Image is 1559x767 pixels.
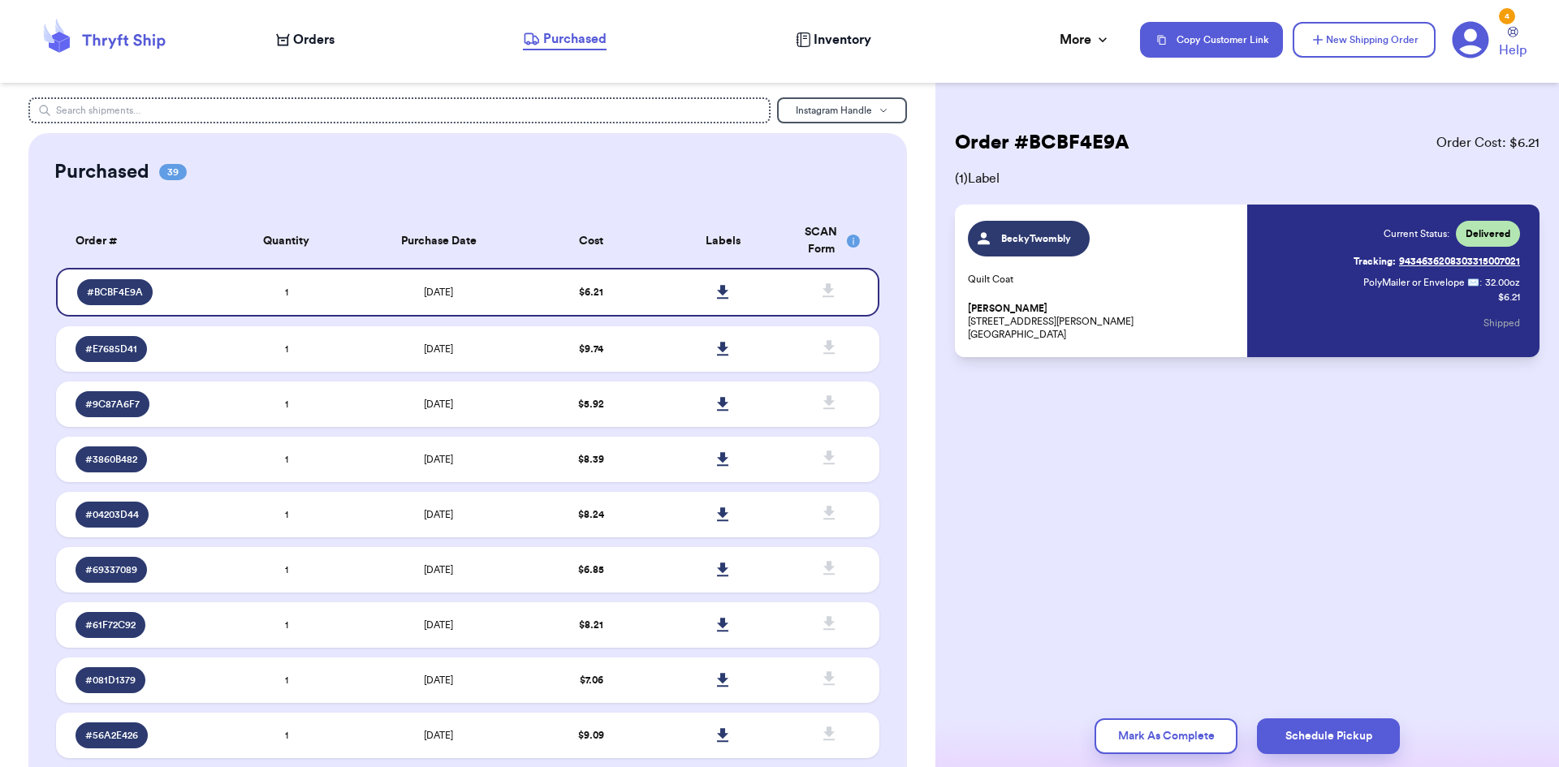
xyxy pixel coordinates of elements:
[579,620,603,630] span: $ 8.21
[424,620,453,630] span: [DATE]
[221,214,352,268] th: Quantity
[424,287,453,297] span: [DATE]
[796,30,871,50] a: Inventory
[525,214,657,268] th: Cost
[85,563,137,576] span: # 69337089
[85,398,140,411] span: # 9C87A6F7
[799,224,861,258] div: SCAN Form
[285,455,288,464] span: 1
[159,164,187,180] span: 39
[1483,305,1520,341] button: Shipped
[424,455,453,464] span: [DATE]
[579,287,603,297] span: $ 6.21
[955,169,1540,188] span: ( 1 ) Label
[578,510,604,519] span: $ 8.24
[28,97,771,123] input: Search shipments...
[1436,133,1540,153] span: Order Cost: $ 6.21
[1354,255,1396,268] span: Tracking:
[1498,291,1520,304] p: $ 6.21
[285,620,288,630] span: 1
[276,30,335,50] a: Orders
[955,130,1129,156] h2: Order # BCBF4E9A
[543,29,607,49] span: Purchased
[777,97,907,123] button: Instagram Handle
[424,730,453,740] span: [DATE]
[1499,27,1527,60] a: Help
[285,399,288,409] span: 1
[85,508,139,521] span: # 04203D44
[56,214,221,268] th: Order #
[1257,718,1400,754] button: Schedule Pickup
[54,159,149,185] h2: Purchased
[580,675,603,685] span: $ 7.06
[85,453,137,466] span: # 3860B482
[1452,21,1489,58] a: 4
[657,214,788,268] th: Labels
[285,510,288,519] span: 1
[1479,276,1482,289] span: :
[578,565,604,575] span: $ 6.85
[85,343,137,355] span: # E7685D41
[285,730,288,740] span: 1
[579,344,603,354] span: $ 9.74
[285,675,288,685] span: 1
[424,344,453,354] span: [DATE]
[1485,276,1520,289] span: 32.00 oz
[424,565,453,575] span: [DATE]
[87,286,143,299] span: # BCBF4E9A
[523,29,607,50] a: Purchased
[424,399,453,409] span: [DATE]
[424,510,453,519] span: [DATE]
[814,30,871,50] span: Inventory
[1363,278,1479,287] span: PolyMailer or Envelope ✉️
[85,729,138,742] span: # 56A2E426
[285,565,288,575] span: 1
[578,730,604,740] span: $ 9.09
[968,302,1237,341] p: [STREET_ADDRESS][PERSON_NAME] [GEOGRAPHIC_DATA]
[1095,718,1237,754] button: Mark As Complete
[796,106,872,115] span: Instagram Handle
[578,455,604,464] span: $ 8.39
[293,30,335,50] span: Orders
[1354,248,1520,274] a: Tracking:9434636208303315007021
[352,214,525,268] th: Purchase Date
[424,675,453,685] span: [DATE]
[968,303,1047,315] span: [PERSON_NAME]
[285,344,288,354] span: 1
[1466,227,1510,240] span: Delivered
[578,399,604,409] span: $ 5.92
[85,618,136,631] span: # 61F72C92
[1140,22,1283,58] button: Copy Customer Link
[285,287,288,297] span: 1
[1384,227,1449,240] span: Current Status:
[968,273,1237,286] p: Quilt Coat
[85,674,136,687] span: # 081D1379
[1499,8,1515,24] div: 4
[998,232,1075,245] span: BeckyTwombly
[1060,30,1111,50] div: More
[1293,22,1436,58] button: New Shipping Order
[1499,41,1527,60] span: Help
